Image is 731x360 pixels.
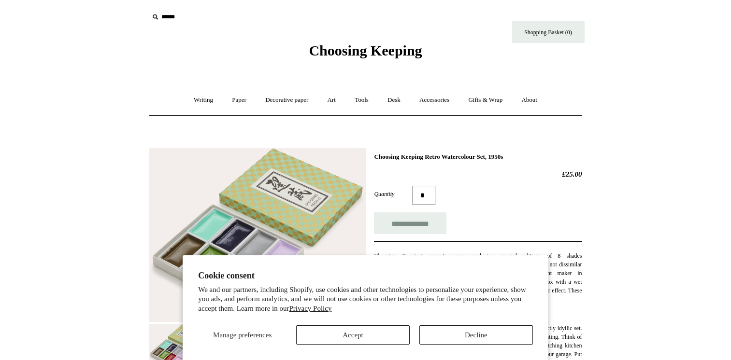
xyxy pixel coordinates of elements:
[374,251,582,304] p: Choosing Keeping presents seven exclusive, special editions of 8 shades of This Japanese alternat...
[198,325,287,345] button: Manage preferences
[289,305,332,312] a: Privacy Policy
[374,153,582,161] h1: Choosing Keeping Retro Watercolour Set, 1950s
[149,148,366,322] img: Choosing Keeping Retro Watercolour Set, 1950s
[309,50,422,57] a: Choosing Keeping
[185,87,222,113] a: Writing
[309,42,422,58] span: Choosing Keeping
[198,271,533,281] h2: Cookie consent
[374,190,413,198] label: Quantity
[213,331,272,339] span: Manage preferences
[411,87,458,113] a: Accessories
[257,87,317,113] a: Decorative paper
[346,87,377,113] a: Tools
[459,87,511,113] a: Gifts & Wrap
[374,170,582,179] h2: £25.00
[296,325,410,345] button: Accept
[223,87,255,113] a: Paper
[419,325,533,345] button: Decline
[198,285,533,314] p: We and our partners, including Shopify, use cookies and other technologies to personalize your ex...
[319,87,344,113] a: Art
[512,21,585,43] a: Shopping Basket (0)
[513,87,546,113] a: About
[379,87,409,113] a: Desk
